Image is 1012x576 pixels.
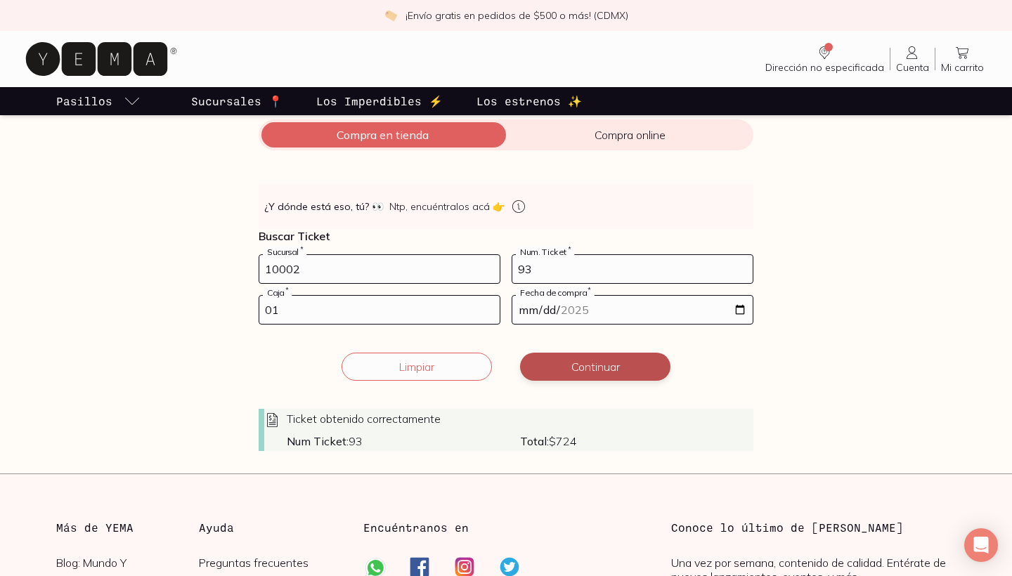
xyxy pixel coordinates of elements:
[372,199,384,214] span: 👀
[520,434,753,448] span: $ 724
[516,287,595,298] label: Fecha de compra
[506,128,753,142] span: Compra online
[199,556,342,570] a: Preguntas frecuentes
[671,519,956,536] h3: Conoce lo último de [PERSON_NAME]
[259,128,506,142] span: Compra en tienda
[199,519,342,536] h3: Ayuda
[342,353,492,381] button: Limpiar
[512,255,753,283] input: 123
[760,44,890,74] a: Dirección no especificada
[935,44,990,74] a: Mi carrito
[264,199,384,214] strong: ¿Y dónde está eso, tú?
[384,9,397,22] img: check
[263,247,306,257] label: Sucursal
[53,87,143,115] a: pasillo-todos-link
[406,8,628,22] p: ¡Envío gratis en pedidos de $500 o más! (CDMX)
[890,44,935,74] a: Cuenta
[941,61,984,74] span: Mi carrito
[896,61,929,74] span: Cuenta
[263,287,292,298] label: Caja
[964,528,998,562] div: Open Intercom Messenger
[259,255,500,283] input: 728
[476,93,582,110] p: Los estrenos ✨
[474,87,585,115] a: Los estrenos ✨
[56,93,112,110] p: Pasillos
[287,412,441,426] span: Ticket obtenido correctamente
[56,556,199,570] a: Blog: Mundo Y
[765,61,884,74] span: Dirección no especificada
[389,199,505,214] span: Ntp, encuéntralos acá 👉
[313,87,446,115] a: Los Imperdibles ⚡️
[259,296,500,324] input: 03
[512,296,753,324] input: 14-05-2023
[316,93,443,110] p: Los Imperdibles ⚡️
[516,247,574,257] label: Num. Ticket
[363,519,469,536] h3: Encuéntranos en
[188,87,285,115] a: Sucursales 📍
[191,93,283,110] p: Sucursales 📍
[287,434,349,448] strong: Num Ticket:
[259,229,753,243] p: Buscar Ticket
[287,434,520,448] span: 93
[520,434,549,448] strong: Total:
[56,519,199,536] h3: Más de YEMA
[520,353,670,381] button: Continuar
